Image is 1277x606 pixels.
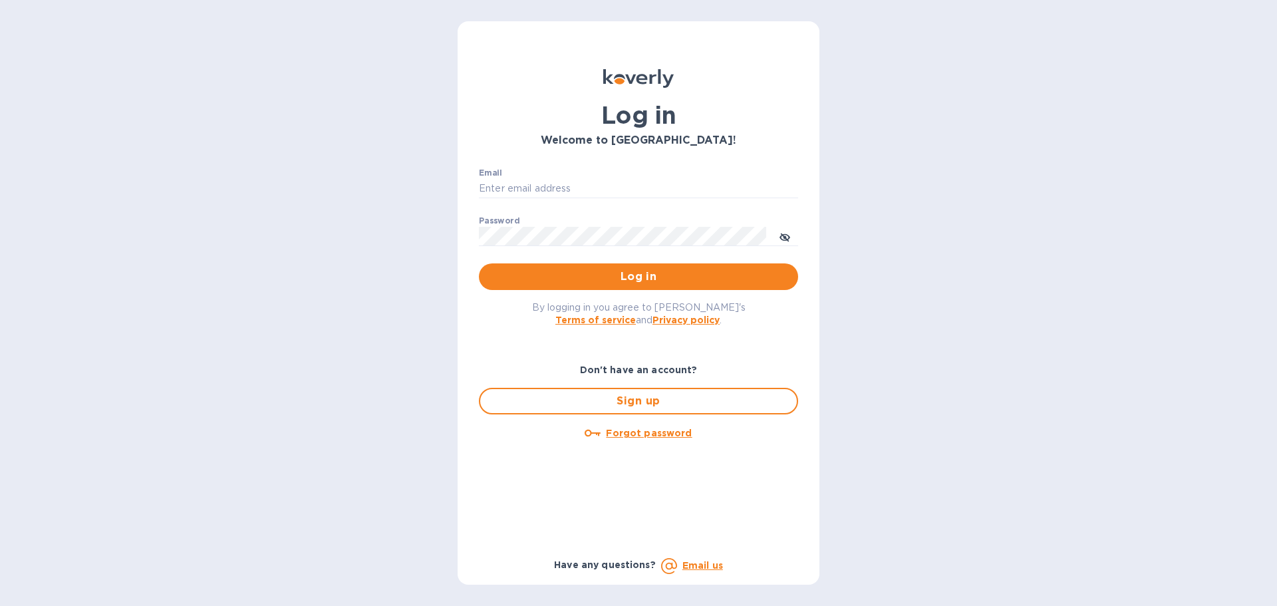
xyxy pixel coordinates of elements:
[772,223,798,249] button: toggle password visibility
[652,315,720,325] a: Privacy policy
[479,134,798,147] h3: Welcome to [GEOGRAPHIC_DATA]!
[555,315,636,325] a: Terms of service
[580,365,698,375] b: Don't have an account?
[479,388,798,414] button: Sign up
[682,560,723,571] a: Email us
[603,69,674,88] img: Koverly
[479,101,798,129] h1: Log in
[532,302,746,325] span: By logging in you agree to [PERSON_NAME]'s and .
[606,428,692,438] u: Forgot password
[479,217,519,225] label: Password
[490,269,787,285] span: Log in
[479,169,502,177] label: Email
[479,179,798,199] input: Enter email address
[479,263,798,290] button: Log in
[554,559,656,570] b: Have any questions?
[491,393,786,409] span: Sign up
